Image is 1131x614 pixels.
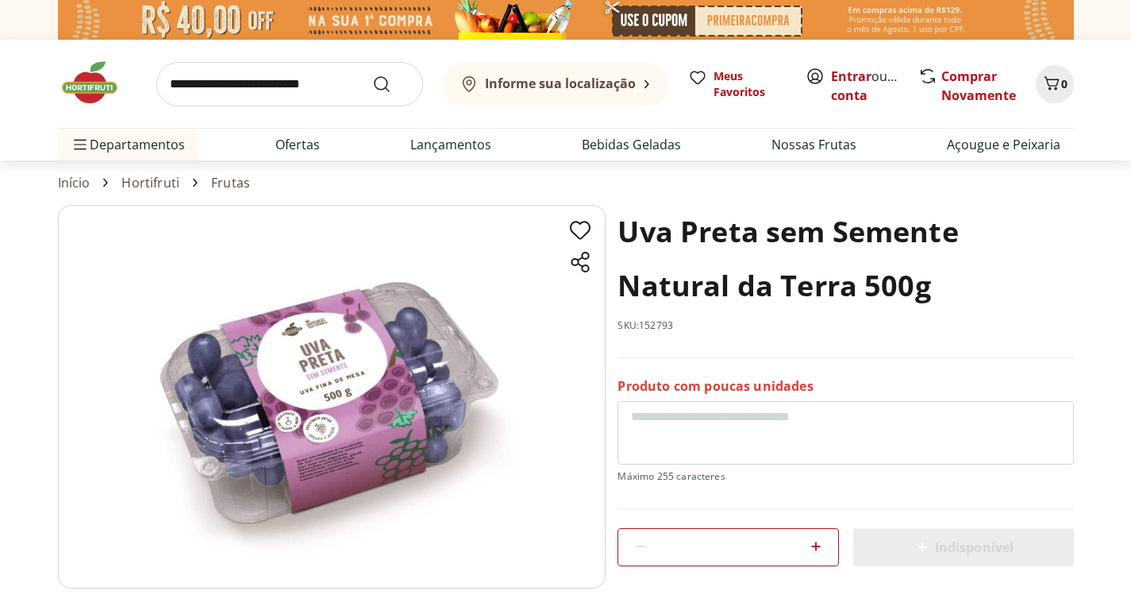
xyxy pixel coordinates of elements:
[941,68,1016,104] a: Comprar Novamente
[688,68,787,100] a: Meus Favoritos
[771,135,856,154] a: Nossas Frutas
[156,62,423,106] input: search
[58,176,90,190] a: Início
[58,205,606,589] img: Uva Preta sem Semente Natural da Terra 500g
[211,176,250,190] a: Frutas
[582,135,681,154] a: Bebidas Geladas
[617,205,1073,313] h1: Uva Preta sem Semente Natural da Terra 500g
[831,68,871,85] a: Entrar
[617,319,673,332] p: SKU: 152793
[71,126,90,164] button: Menu
[372,75,410,94] button: Submit Search
[442,62,669,106] button: Informe sua localização
[410,135,491,154] a: Lançamentos
[58,59,137,106] img: Hortifruti
[485,75,636,92] b: Informe sua localização
[853,528,1074,566] button: Indisponível
[1036,65,1074,103] button: Carrinho
[831,67,902,105] span: ou
[71,126,185,164] span: Departamentos
[913,538,1014,557] span: Indisponível
[831,68,918,104] a: Criar conta
[947,135,1060,154] a: Açougue e Peixaria
[121,176,179,190] a: Hortifruti
[1061,76,1068,91] span: 0
[275,135,320,154] a: Ofertas
[714,68,787,100] span: Meus Favoritos
[617,377,813,395] p: Produto com poucas unidades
